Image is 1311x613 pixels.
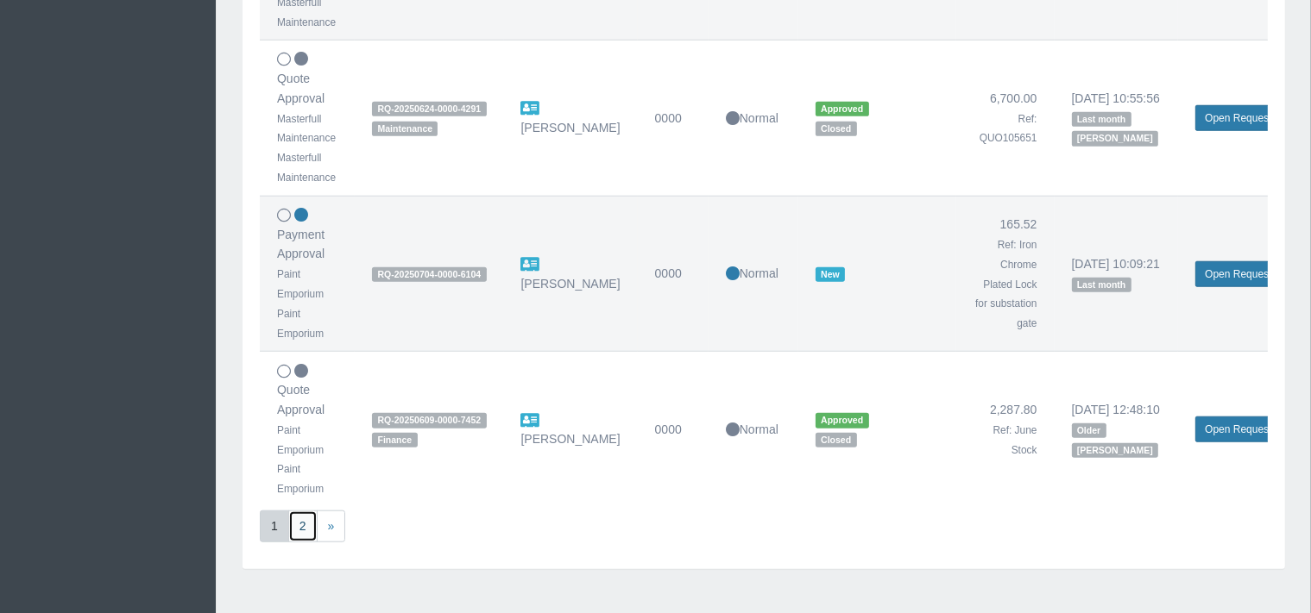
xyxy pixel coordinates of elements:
[277,424,324,456] small: Paint Emporium
[638,196,709,352] td: 0000
[504,196,638,352] td: [PERSON_NAME]
[372,413,486,428] span: RQ-20250609-0000-7452
[709,41,798,197] td: Normal
[504,41,638,197] td: [PERSON_NAME]
[1072,443,1159,458] span: [PERSON_NAME]
[816,102,869,116] span: Approved
[504,352,638,507] td: [PERSON_NAME]
[288,510,318,542] a: 2
[260,510,289,542] span: 1
[1195,416,1281,442] a: Open Request
[260,196,355,352] td: Payment Approval
[956,196,1054,352] td: 165.52
[1072,131,1159,146] span: [PERSON_NAME]
[1072,423,1106,438] span: Older
[277,152,336,184] small: Masterfull Maintenance
[372,267,486,282] span: RQ-20250704-0000-6104
[816,122,857,136] span: Closed
[1072,112,1131,127] span: Last month
[816,413,869,428] span: Approved
[277,308,324,340] small: Paint Emporium
[709,352,798,507] td: Normal
[956,352,1054,507] td: 2,287.80
[260,352,355,507] td: Quote Approval
[277,463,324,495] small: Paint Emporium
[1072,278,1131,292] span: Last month
[975,239,1037,329] small: Ref: Iron Chrome Plated Lock for substation gate
[993,424,1037,456] small: Ref: June Stock
[816,267,845,282] span: New
[956,41,1054,197] td: 6,700.00
[1195,261,1281,287] a: Open Request
[1055,41,1179,197] td: [DATE] 10:55:56
[260,41,355,197] td: Quote Approval
[709,196,798,352] td: Normal
[638,352,709,507] td: 0000
[638,41,709,197] td: 0000
[816,433,857,447] span: Closed
[317,510,346,542] a: »
[277,268,324,300] small: Paint Emporium
[1195,105,1281,131] a: Open Request
[1055,352,1179,507] td: [DATE] 12:48:10
[372,433,417,447] span: Finance
[372,102,486,116] span: RQ-20250624-0000-4291
[1055,196,1179,352] td: [DATE] 10:09:21
[277,113,336,145] small: Masterfull Maintenance
[372,122,438,136] span: Maintenance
